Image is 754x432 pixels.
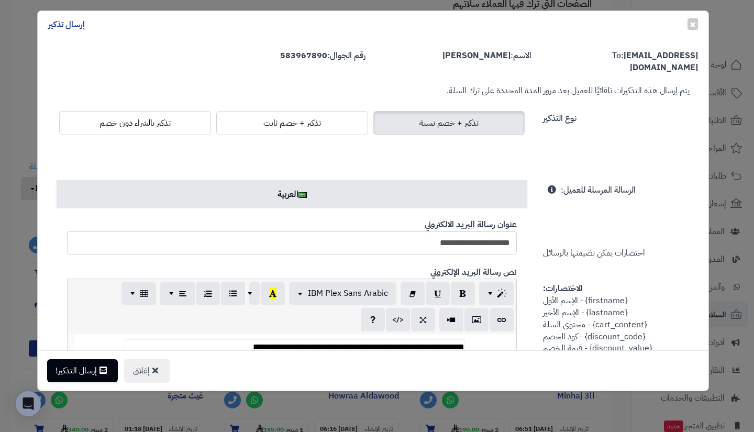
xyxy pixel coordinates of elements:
[561,180,636,196] label: الرسالة المرسلة للعميل:
[547,50,698,74] label: To:
[16,391,41,416] div: Open Intercom Messenger
[425,218,517,231] b: عنوان رسالة البريد الالكتروني
[430,266,517,279] b: نص رسالة البريد الإلكتروني
[99,117,171,129] span: تذكير بالشراء دون خصم
[124,359,170,383] button: إغلاق
[263,117,321,129] span: تذكير + خصم ثابت
[624,49,698,74] strong: [EMAIL_ADDRESS][DOMAIN_NAME]
[447,84,690,97] small: يتم إرسال هذه التذكيرات تلقائيًا للعميل بعد مرور المدة المحددة على ترك السلة.
[690,16,696,32] span: ×
[308,287,388,300] span: IBM Plex Sans Arabic
[47,359,118,382] button: إرسال التذكير!
[442,50,531,62] label: الاسم:
[48,19,85,31] h4: إرسال تذكير
[543,108,576,125] label: نوع التذكير
[419,117,479,129] span: تذكير + خصم نسبة
[280,50,365,62] label: رقم الجوال:
[442,49,511,62] strong: [PERSON_NAME]
[57,180,527,208] a: العربية
[543,282,583,295] strong: الاختصارات:
[298,192,307,198] img: ar.png
[543,184,658,402] span: اختصارات يمكن تضيمنها بالرسائل {firstname} - الإسم الأول {lastname} - الإسم الأخير {cart_content}...
[280,49,327,62] strong: 583967890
